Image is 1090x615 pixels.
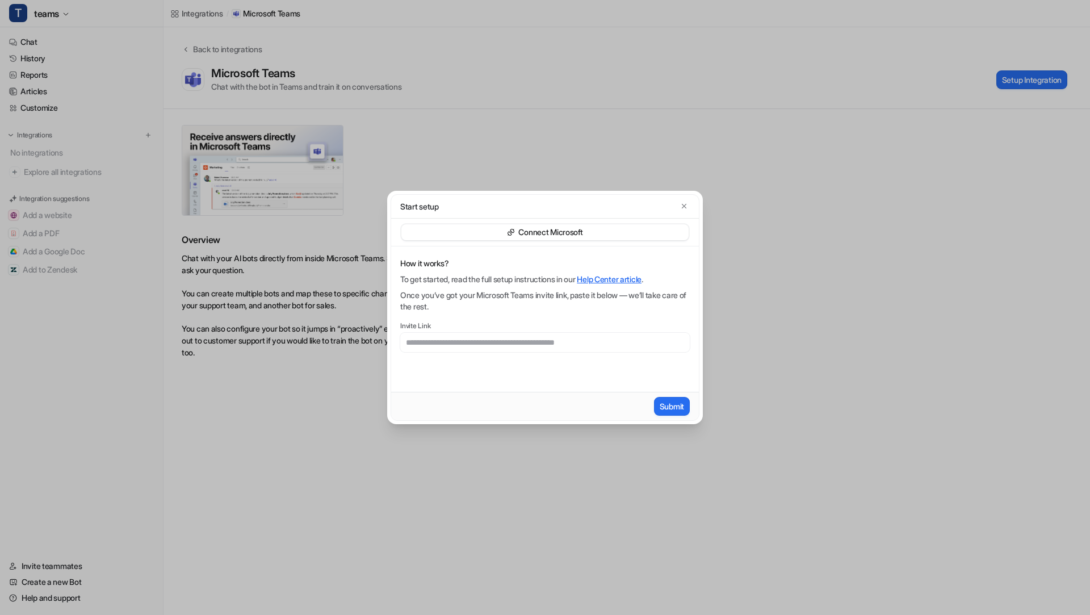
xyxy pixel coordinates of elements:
a: Help Center article [577,274,642,284]
div: Once you’ve got your Microsoft Teams invite link, paste it below — we’ll take care of the rest. [400,290,690,312]
p: Connect Microsoft [518,227,582,238]
button: Submit [654,397,690,416]
label: Invite Link [400,321,690,330]
div: To get started, read the full setup instructions in our . [400,274,690,285]
p: Start setup [400,200,439,212]
p: How it works? [400,258,690,269]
